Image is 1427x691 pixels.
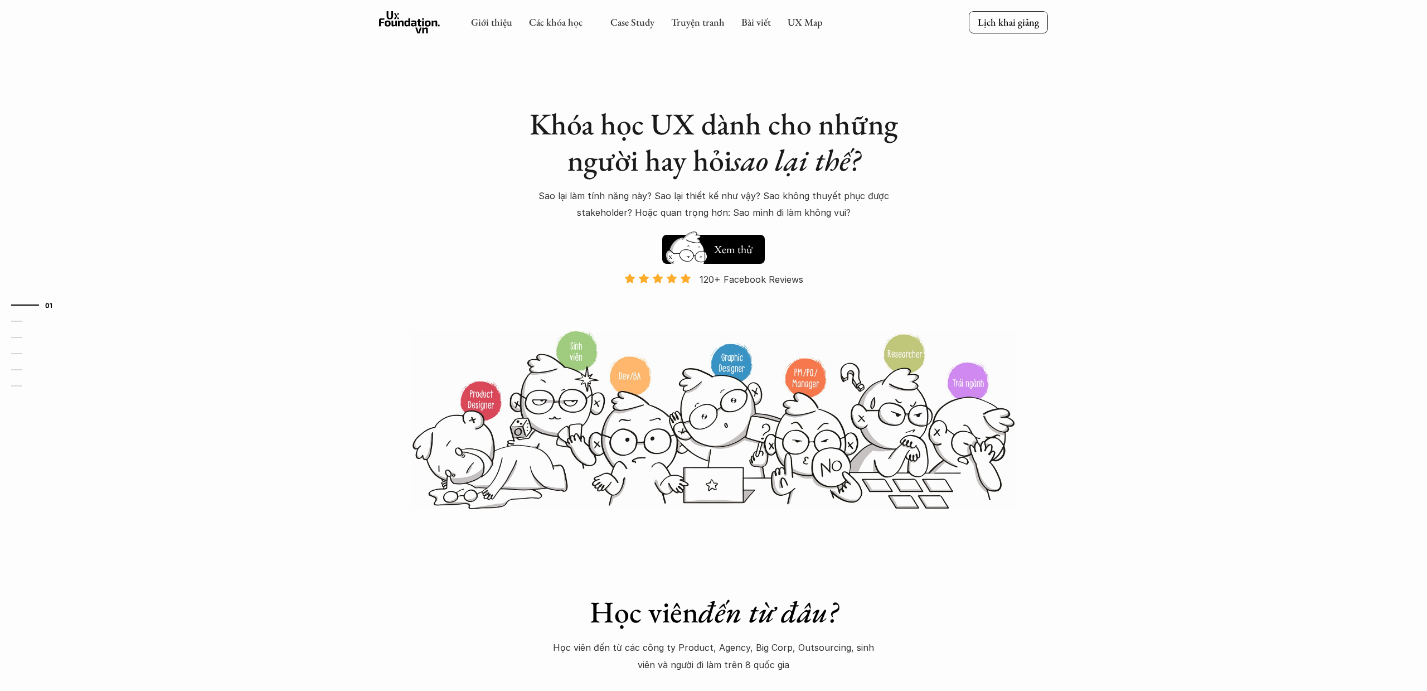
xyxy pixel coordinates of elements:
[45,301,53,309] strong: 01
[712,241,754,257] h5: Xem thử
[978,16,1039,28] p: Lịch khai giảng
[28,382,37,390] strong: 06
[518,187,909,221] p: Sao lại làm tính năng này? Sao lại thiết kế như vậy? Sao không thuyết phục được stakeholder? Hoặc...
[969,11,1048,33] a: Lịch khai giảng
[700,271,803,288] p: 120+ Facebook Reviews
[28,317,37,325] strong: 02
[712,239,750,255] h5: Hay thôi
[518,106,909,178] h1: Khóa học UX dành cho những người hay hỏi
[625,293,802,327] p: Và đang giảm dần do Facebook ra tính năng Locked Profile 😭 😭 😭
[788,16,823,28] a: UX Map
[28,334,37,341] strong: 03
[671,16,725,28] a: Truyện tranh
[732,141,860,180] em: sao lại thế?
[546,639,881,673] p: Học viên đến từ các công ty Product, Agency, Big Corp, Outsourcing, sinh viên và người đi làm trê...
[614,273,813,329] a: 120+ Facebook Reviews
[518,594,909,630] h1: Học viên
[529,16,583,28] a: Các khóa học
[471,16,512,28] a: Giới thiệu
[28,350,37,357] strong: 04
[610,16,654,28] a: Case Study
[698,592,838,631] em: đến từ đâu?
[28,366,37,374] strong: 05
[741,16,771,28] a: Bài viết
[662,229,765,264] a: Xem thử
[11,298,64,312] a: 01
